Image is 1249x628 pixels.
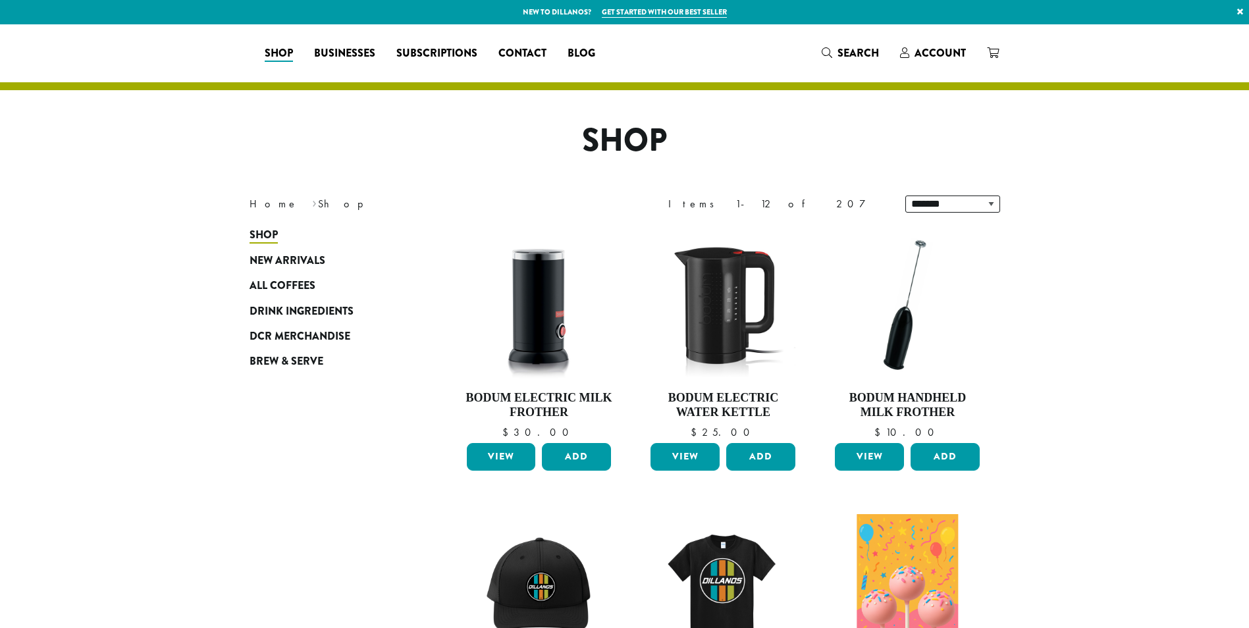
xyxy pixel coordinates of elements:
[464,229,615,438] a: Bodum Electric Milk Frother $30.00
[250,328,350,345] span: DCR Merchandise
[502,425,575,439] bdi: 30.00
[911,443,980,471] button: Add
[915,45,966,61] span: Account
[467,443,536,471] a: View
[250,349,408,374] a: Brew & Serve
[396,45,477,62] span: Subscriptions
[250,196,605,212] nav: Breadcrumb
[726,443,795,471] button: Add
[832,391,983,419] h4: Bodum Handheld Milk Frother
[568,45,595,62] span: Blog
[250,324,408,349] a: DCR Merchandise
[463,229,614,380] img: DP3954.01-002.png
[691,425,702,439] span: $
[832,229,983,380] img: DP3927.01-002.png
[502,425,514,439] span: $
[250,227,278,244] span: Shop
[250,278,315,294] span: All Coffees
[254,43,304,64] a: Shop
[542,443,611,471] button: Add
[250,298,408,323] a: Drink Ingredients
[314,45,375,62] span: Businesses
[498,45,546,62] span: Contact
[835,443,904,471] a: View
[250,353,323,370] span: Brew & Serve
[250,253,325,269] span: New Arrivals
[668,196,886,212] div: Items 1-12 of 207
[874,425,940,439] bdi: 10.00
[250,222,408,248] a: Shop
[811,42,890,64] a: Search
[647,229,799,438] a: Bodum Electric Water Kettle $25.00
[647,229,799,380] img: DP3955.01.png
[837,45,879,61] span: Search
[250,197,298,211] a: Home
[265,45,293,62] span: Shop
[250,248,408,273] a: New Arrivals
[464,391,615,419] h4: Bodum Electric Milk Frother
[874,425,886,439] span: $
[240,122,1010,160] h1: Shop
[250,303,354,320] span: Drink Ingredients
[602,7,727,18] a: Get started with our best seller
[832,229,983,438] a: Bodum Handheld Milk Frother $10.00
[647,391,799,419] h4: Bodum Electric Water Kettle
[651,443,720,471] a: View
[312,192,317,212] span: ›
[250,273,408,298] a: All Coffees
[691,425,756,439] bdi: 25.00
